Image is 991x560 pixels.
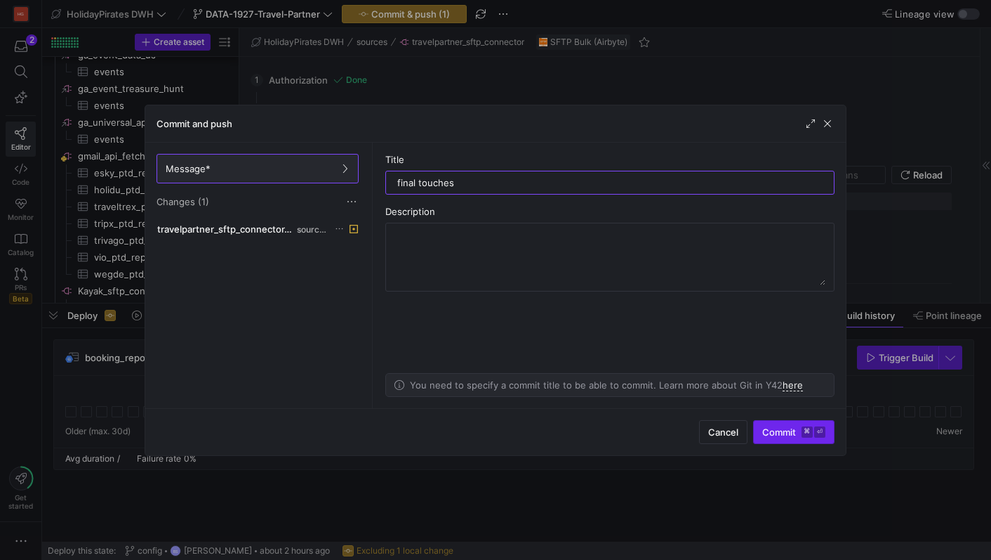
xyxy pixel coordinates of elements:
button: travelpartner_sftp_connector.ymlsources [154,220,361,238]
span: travelpartner_sftp_connector.yml [157,223,294,235]
button: Commit⌘⏎ [753,420,834,444]
span: Changes (1) [157,196,209,207]
span: Cancel [708,426,738,438]
span: sources [297,225,327,235]
div: Description [385,206,834,217]
span: Title [385,154,404,165]
kbd: ⌘ [802,426,813,438]
kbd: ⏎ [814,426,825,438]
a: here [783,379,803,391]
h3: Commit and push [157,118,232,129]
p: You need to specify a commit title to be able to commit. Learn more about Git in Y42 [410,379,803,391]
button: Cancel [699,420,747,444]
span: Message* [166,163,211,174]
span: Commit [762,426,825,438]
button: Message* [157,154,359,183]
